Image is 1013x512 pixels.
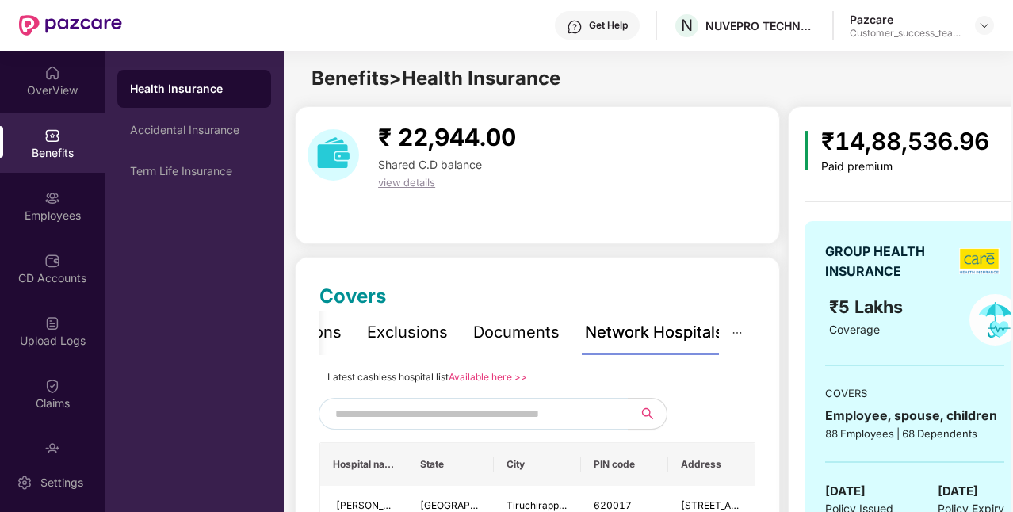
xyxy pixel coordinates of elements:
th: City [494,443,581,486]
button: search [628,398,667,430]
th: Address [668,443,755,486]
img: svg+xml;base64,PHN2ZyBpZD0iQmVuZWZpdHMiIHhtbG5zPSJodHRwOi8vd3d3LnczLm9yZy8yMDAwL3N2ZyIgd2lkdGg9Ij... [44,128,60,143]
div: ₹14,88,536.96 [821,123,989,160]
div: NUVEPRO TECHNOLOGIES PRIVATE LIMITED [705,18,816,33]
div: Settings [36,475,88,491]
span: Benefits > Health Insurance [312,67,560,90]
div: Get Help [589,19,628,32]
img: svg+xml;base64,PHN2ZyBpZD0iRW5kb3JzZW1lbnRzIiB4bWxucz0iaHR0cDovL3d3dy53My5vcmcvMjAwMC9zdmciIHdpZH... [44,441,60,457]
div: Exclusions [367,320,448,345]
div: Customer_success_team_lead [850,27,961,40]
th: PIN code [581,443,668,486]
span: [GEOGRAPHIC_DATA] [420,499,519,511]
img: svg+xml;base64,PHN2ZyBpZD0iRW1wbG95ZWVzIiB4bWxucz0iaHR0cDovL3d3dy53My5vcmcvMjAwMC9zdmciIHdpZHRoPS... [44,190,60,206]
div: Pazcare [850,12,961,27]
div: Documents [473,320,560,345]
span: [PERSON_NAME] Nursing Home [336,499,481,511]
img: svg+xml;base64,PHN2ZyBpZD0iRHJvcGRvd24tMzJ4MzIiIHhtbG5zPSJodHRwOi8vd3d3LnczLm9yZy8yMDAwL3N2ZyIgd2... [978,19,991,32]
img: svg+xml;base64,PHN2ZyBpZD0iSG9tZSIgeG1sbnM9Imh0dHA6Ly93d3cudzMub3JnLzIwMDAvc3ZnIiB3aWR0aD0iMjAiIG... [44,65,60,81]
span: 620017 [594,499,632,511]
span: Hospital name [333,458,395,471]
div: Network Hospitals [585,320,724,345]
span: Latest cashless hospital list [327,371,449,383]
span: Tiruchirappalli [506,499,571,511]
span: [STREET_ADDRESS][PERSON_NAME], [681,499,854,511]
img: insurerLogo [959,248,1000,274]
span: view details [378,176,435,189]
span: [DATE] [938,482,978,501]
div: Employee, spouse, children [825,406,1004,426]
th: State [407,443,495,486]
span: search [628,407,667,420]
button: ellipsis [719,311,755,354]
div: Term Life Insurance [130,165,258,178]
div: COVERS [825,385,1004,401]
img: icon [805,131,808,170]
span: ₹5 Lakhs [829,296,908,317]
a: Available here >> [449,371,527,383]
img: New Pazcare Logo [19,15,122,36]
span: ellipsis [732,327,743,338]
img: svg+xml;base64,PHN2ZyBpZD0iQ2xhaW0iIHhtbG5zPSJodHRwOi8vd3d3LnczLm9yZy8yMDAwL3N2ZyIgd2lkdGg9IjIwIi... [44,378,60,394]
span: Address [681,458,743,471]
img: download [308,129,359,181]
img: svg+xml;base64,PHN2ZyBpZD0iQ0RfQWNjb3VudHMiIGRhdGEtbmFtZT0iQ0QgQWNjb3VudHMiIHhtbG5zPSJodHRwOi8vd3... [44,253,60,269]
span: Covers [319,285,386,308]
div: GROUP HEALTH INSURANCE [825,242,954,281]
div: 88 Employees | 68 Dependents [825,426,1004,441]
img: svg+xml;base64,PHN2ZyBpZD0iSGVscC0zMngzMiIgeG1sbnM9Imh0dHA6Ly93d3cudzMub3JnLzIwMDAvc3ZnIiB3aWR0aD... [567,19,583,35]
span: Shared C.D balance [378,158,482,171]
span: [DATE] [825,482,866,501]
span: ₹ 22,944.00 [378,123,516,151]
div: Accidental Insurance [130,124,258,136]
th: Hospital name [320,443,407,486]
div: Paid premium [821,160,989,174]
span: Coverage [829,323,880,336]
div: Health Insurance [130,81,258,97]
span: N [681,16,693,35]
img: svg+xml;base64,PHN2ZyBpZD0iVXBsb2FkX0xvZ3MiIGRhdGEtbmFtZT0iVXBsb2FkIExvZ3MiIHhtbG5zPSJodHRwOi8vd3... [44,315,60,331]
img: svg+xml;base64,PHN2ZyBpZD0iU2V0dGluZy0yMHgyMCIgeG1sbnM9Imh0dHA6Ly93d3cudzMub3JnLzIwMDAvc3ZnIiB3aW... [17,475,32,491]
